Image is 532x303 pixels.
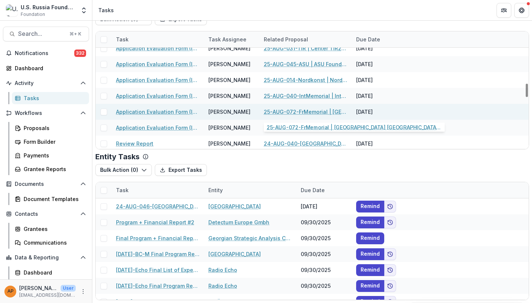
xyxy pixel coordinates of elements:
a: 25-AUG-072-FrMemorial | [GEOGRAPHIC_DATA] [GEOGRAPHIC_DATA] - 2025 - Grant Proposal Application (... [264,108,347,116]
div: Related Proposal [259,31,352,47]
div: Entity [204,186,227,194]
span: Search... [18,30,65,37]
div: Due Date [352,35,385,43]
div: [DATE] [352,56,407,72]
a: Form Builder [12,136,89,148]
a: 24-AUG-040-[GEOGRAPHIC_DATA] | Professional Development for Displaced [DEMOGRAPHIC_DATA] Scholars [264,140,347,147]
div: [DATE] [352,40,407,56]
a: [DATE]-Echo Final Program Report [116,282,199,290]
span: Workflows [15,110,77,116]
div: [PERSON_NAME] [208,60,250,68]
button: Open Documents [3,178,89,190]
div: Anna P [7,289,14,294]
a: 25-AUG-040-IntMemorial | International Memorial Association - 2025 - Grant Proposal Application (... [264,92,347,100]
a: Tasks [12,92,89,104]
a: Program + Financial Report #2 [116,218,194,226]
nav: breadcrumb [95,5,117,16]
div: Dashboard [24,269,83,276]
div: Due Date [296,182,352,198]
div: Task Assignee [204,35,251,43]
a: 25-AUG-068-FDZ | FDZ Culture & History gGmbH - 2025 - Grant Proposal Application ([DATE]) [264,124,347,132]
a: Application Evaluation Form (Internal) [116,92,199,100]
button: Open entity switcher [79,3,89,18]
button: Add to friends [384,264,396,276]
div: Grantee Reports [24,165,83,173]
div: Tasks [24,94,83,102]
button: Get Help [514,3,529,18]
button: Remind [356,248,384,260]
div: [PERSON_NAME] [208,92,250,100]
div: Tasks [98,6,114,14]
span: Foundation [21,11,45,18]
a: Grantees [12,223,89,235]
div: Task [112,31,204,47]
a: [GEOGRAPHIC_DATA] [208,250,261,258]
div: Task [112,182,204,198]
div: [DATE] [352,120,407,136]
button: Search... [3,27,89,41]
div: Communications [24,239,83,246]
div: Due Date [296,186,329,194]
a: Radio Echo [208,266,237,274]
a: Review Report [116,140,153,147]
img: U.S. Russia Foundation [6,4,18,16]
div: Dashboard [15,64,83,72]
button: Remind [356,280,384,292]
button: Open Activity [3,77,89,89]
p: [EMAIL_ADDRESS][DOMAIN_NAME] [19,292,76,299]
a: [DATE]-BC-M Final Program Report [116,250,199,258]
p: User [61,285,76,292]
div: [DATE] [352,72,407,88]
span: Documents [15,181,77,187]
a: Application Evaluation Form (Internal) [116,124,199,132]
div: [PERSON_NAME] [208,124,250,132]
a: Communications [12,236,89,249]
div: Form Builder [24,138,83,146]
button: Open Data & Reporting [3,252,89,263]
div: 09/30/2025 [296,230,352,246]
a: Dashboard [12,266,89,279]
a: Application Evaluation Form (Internal) [116,60,199,68]
span: Data & Reporting [15,255,77,261]
button: Add to friends [384,217,396,228]
div: [PERSON_NAME] [208,44,250,52]
div: Related Proposal [259,35,313,43]
button: Add to friends [384,248,396,260]
button: Add to friends [384,280,396,292]
button: Open Workflows [3,107,89,119]
span: 332 [74,50,86,57]
p: Entity Tasks [95,152,140,161]
div: 09/30/2025 [296,214,352,230]
button: Bulk Action (0) [95,164,152,176]
button: Notifications332 [3,47,89,59]
a: Application Evaluation Form (Internal) [116,108,199,116]
div: [DATE] [296,198,352,214]
div: [PERSON_NAME] [208,108,250,116]
div: 09/30/2025 [296,246,352,262]
div: [PERSON_NAME] [208,76,250,84]
div: Task [112,35,133,43]
a: Georgian Strategic Analysis Center [208,234,292,242]
div: 09/30/2025 [296,278,352,294]
div: Document Templates [24,195,83,203]
a: 25-AUG-045-ASU | ASU Foundation for A New American University - 2025 - Grant Proposal Application... [264,60,347,68]
a: Document Templates [12,193,89,205]
button: Remind [356,217,384,228]
button: Open Contacts [3,208,89,220]
a: [GEOGRAPHIC_DATA] [208,202,261,210]
a: [DATE]-Echo Final List of Expenses [116,266,199,274]
div: Entity [204,182,296,198]
div: ⌘ + K [68,30,83,38]
a: 24-AUG-046-[GEOGRAPHIC_DATA] List of Expenses #2 [116,202,199,210]
div: [DATE] [352,104,407,120]
a: 25-AUG-014-Nordkonst | Nordkonst - 2025 - Grant Proposal Application ([DATE]) [264,76,347,84]
button: Export Tasks [155,164,207,176]
div: Grantees [24,225,83,233]
a: Application Evaluation Form (Internal) [116,76,199,84]
div: U.S. Russia Foundation [21,3,76,11]
div: Due Date [352,31,407,47]
button: Add to friends [384,201,396,212]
